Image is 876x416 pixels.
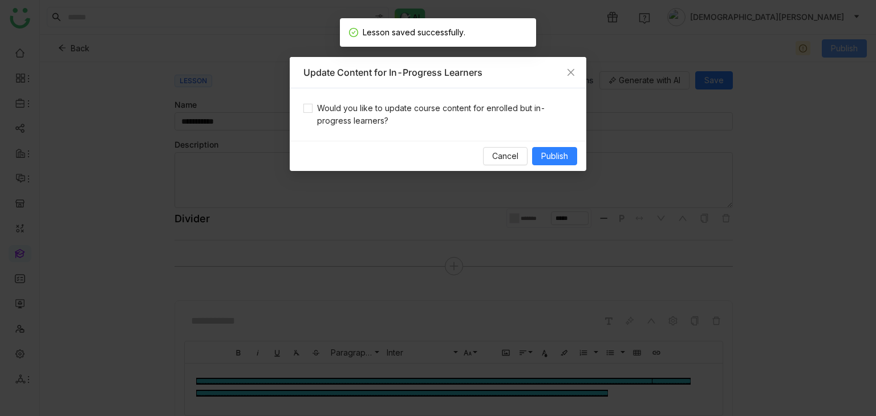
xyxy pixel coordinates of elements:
div: Update Content for In-Progress Learners [303,66,573,79]
span: Cancel [492,150,518,162]
span: Lesson saved successfully. [363,27,465,37]
span: Would you like to update course content for enrolled but in-progress learners? [313,102,573,127]
span: Publish [541,150,568,162]
button: Close [555,57,586,88]
button: Publish [532,147,577,165]
button: Cancel [483,147,528,165]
